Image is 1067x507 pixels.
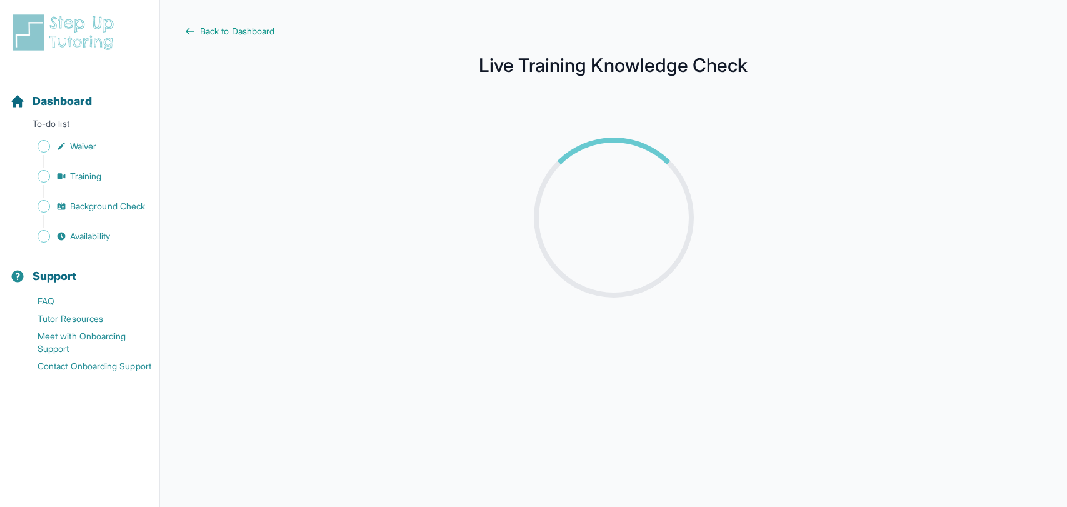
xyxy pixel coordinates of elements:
span: Dashboard [33,93,92,110]
button: Dashboard [5,73,154,115]
a: Back to Dashboard [185,25,1042,38]
a: Dashboard [10,93,92,110]
img: logo [10,13,121,53]
a: Training [10,168,159,185]
span: Waiver [70,140,96,153]
a: FAQ [10,293,159,310]
a: Contact Onboarding Support [10,358,159,375]
span: Support [33,268,77,285]
span: Training [70,170,102,183]
button: Support [5,248,154,290]
h1: Live Training Knowledge Check [185,58,1042,73]
a: Meet with Onboarding Support [10,328,159,358]
span: Back to Dashboard [200,25,274,38]
span: Availability [70,230,110,243]
a: Background Check [10,198,159,215]
p: To-do list [5,118,154,135]
span: Background Check [70,200,145,213]
a: Tutor Resources [10,310,159,328]
a: Waiver [10,138,159,155]
a: Availability [10,228,159,245]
